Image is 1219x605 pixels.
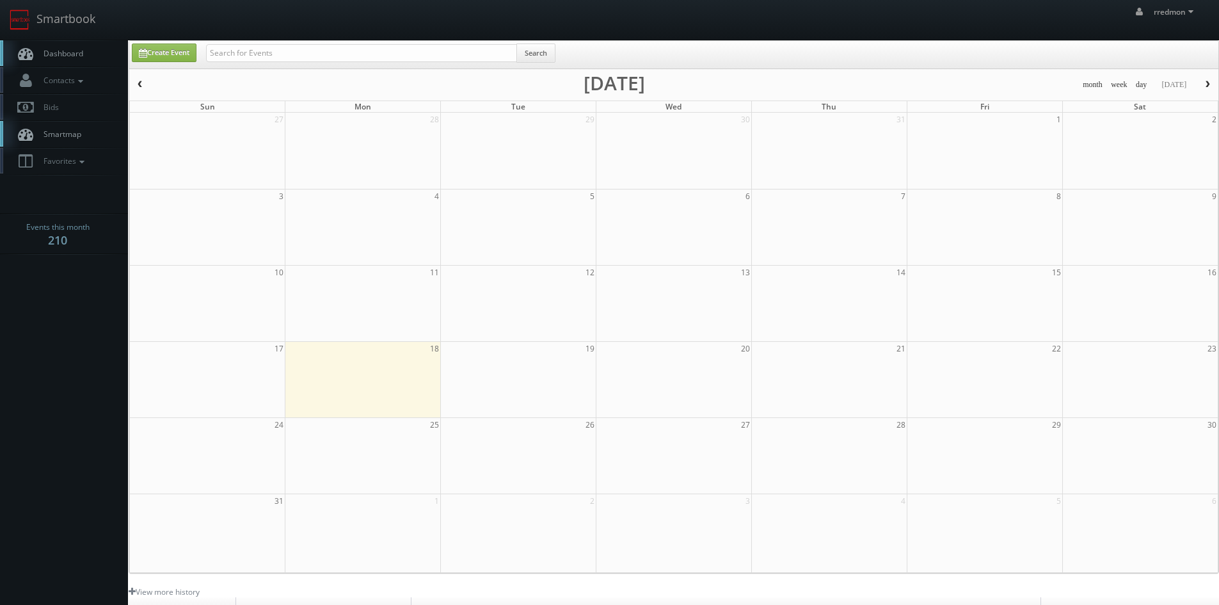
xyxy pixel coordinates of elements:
span: Dashboard [37,48,83,59]
span: 25 [429,418,440,432]
span: 22 [1051,342,1062,355]
span: 3 [744,494,751,508]
span: 2 [589,494,596,508]
span: 16 [1206,266,1218,279]
span: Mon [355,101,371,112]
button: week [1106,77,1132,93]
span: 1 [433,494,440,508]
span: 2 [1211,113,1218,126]
h2: [DATE] [584,77,645,90]
span: 27 [740,418,751,432]
span: 4 [433,190,440,203]
span: 15 [1051,266,1062,279]
span: 4 [900,494,907,508]
span: Contacts [37,75,86,86]
span: 10 [273,266,285,279]
span: 30 [740,113,751,126]
input: Search for Events [206,44,517,62]
span: 8 [1055,190,1062,203]
span: 5 [589,190,596,203]
span: Sat [1134,101,1146,112]
span: Sun [200,101,215,112]
span: Bids [37,102,59,113]
span: 7 [900,190,907,203]
span: 30 [1206,418,1218,432]
span: 9 [1211,190,1218,203]
span: 18 [429,342,440,355]
span: 27 [273,113,285,126]
span: Favorites [37,156,88,166]
button: day [1131,77,1152,93]
span: 14 [895,266,907,279]
span: 6 [1211,494,1218,508]
button: [DATE] [1157,77,1191,93]
span: 31 [273,494,285,508]
strong: 210 [48,232,67,248]
img: smartbook-logo.png [10,10,30,30]
span: rredmon [1154,6,1197,17]
span: 29 [1051,418,1062,432]
span: 5 [1055,494,1062,508]
span: 24 [273,418,285,432]
span: Thu [822,101,836,112]
span: 29 [584,113,596,126]
a: Create Event [132,44,196,62]
span: Smartmap [37,129,81,140]
span: 12 [584,266,596,279]
span: Tue [511,101,525,112]
span: 26 [584,418,596,432]
span: 17 [273,342,285,355]
span: 6 [744,190,751,203]
span: 20 [740,342,751,355]
span: 11 [429,266,440,279]
span: 31 [895,113,907,126]
span: 19 [584,342,596,355]
span: 13 [740,266,751,279]
span: 3 [278,190,285,203]
button: Search [516,44,555,63]
span: 21 [895,342,907,355]
span: Wed [665,101,681,112]
span: 23 [1206,342,1218,355]
span: 28 [429,113,440,126]
span: 28 [895,418,907,432]
span: Fri [980,101,989,112]
a: View more history [129,586,200,597]
span: Events this month [26,221,90,234]
button: month [1078,77,1107,93]
span: 1 [1055,113,1062,126]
